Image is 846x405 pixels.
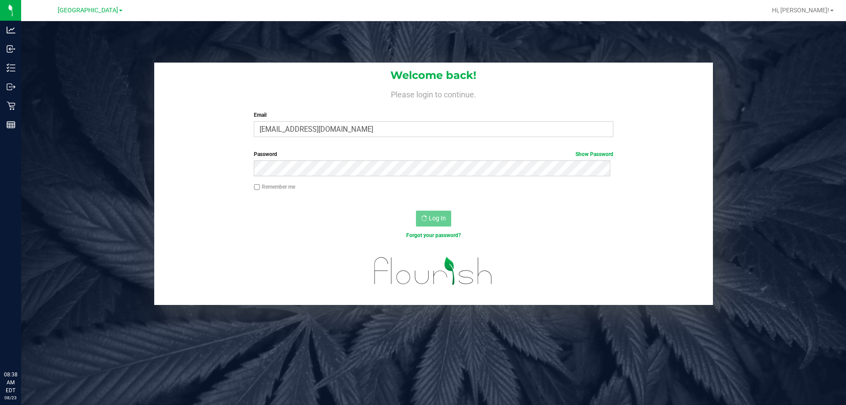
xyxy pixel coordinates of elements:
[4,394,17,401] p: 08/23
[7,101,15,110] inline-svg: Retail
[58,7,118,14] span: [GEOGRAPHIC_DATA]
[406,232,461,238] a: Forgot your password?
[254,184,260,190] input: Remember me
[7,63,15,72] inline-svg: Inventory
[416,211,451,227] button: Log In
[7,45,15,53] inline-svg: Inbound
[575,151,613,157] a: Show Password
[7,82,15,91] inline-svg: Outbound
[254,111,613,119] label: Email
[154,88,713,99] h4: Please login to continue.
[4,371,17,394] p: 08:38 AM EDT
[254,151,277,157] span: Password
[154,70,713,81] h1: Welcome back!
[364,249,503,294] img: flourish_logo.svg
[7,26,15,34] inline-svg: Analytics
[772,7,829,14] span: Hi, [PERSON_NAME]!
[429,215,446,222] span: Log In
[254,183,295,191] label: Remember me
[7,120,15,129] inline-svg: Reports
